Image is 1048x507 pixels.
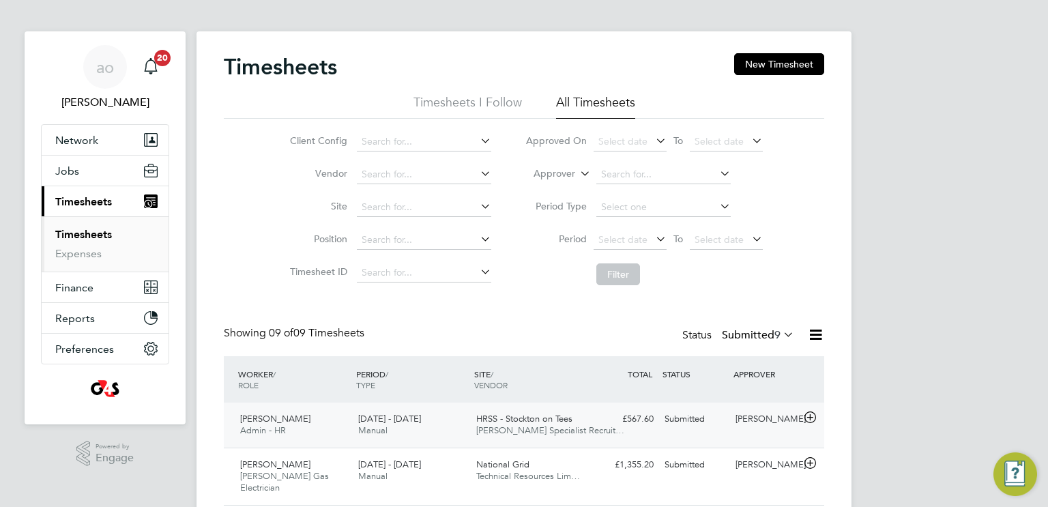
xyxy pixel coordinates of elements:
[413,94,522,119] li: Timesheets I Follow
[42,303,169,333] button: Reports
[42,334,169,364] button: Preferences
[357,263,491,283] input: Search for...
[55,228,112,241] a: Timesheets
[734,53,824,75] button: New Timesheet
[240,470,329,493] span: [PERSON_NAME] Gas Electrician
[695,135,744,147] span: Select date
[596,165,731,184] input: Search for...
[55,134,98,147] span: Network
[598,233,647,246] span: Select date
[286,167,347,179] label: Vendor
[556,94,635,119] li: All Timesheets
[596,263,640,285] button: Filter
[55,195,112,208] span: Timesheets
[514,167,575,181] label: Approver
[154,50,171,66] span: 20
[682,326,797,345] div: Status
[659,362,730,386] div: STATUS
[722,328,794,342] label: Submitted
[471,362,589,397] div: SITE
[628,368,652,379] span: TOTAL
[25,31,186,424] nav: Main navigation
[588,454,659,476] div: £1,355.20
[730,362,801,386] div: APPROVER
[353,362,471,397] div: PERIOD
[525,200,587,212] label: Period Type
[358,470,388,482] span: Manual
[474,379,508,390] span: VENDOR
[224,326,367,341] div: Showing
[96,58,114,76] span: ao
[76,441,134,467] a: Powered byEngage
[476,470,580,482] span: Technical Resources Lim…
[55,312,95,325] span: Reports
[357,165,491,184] input: Search for...
[240,413,310,424] span: [PERSON_NAME]
[55,281,93,294] span: Finance
[993,452,1037,496] button: Engage Resource Center
[286,265,347,278] label: Timesheet ID
[55,164,79,177] span: Jobs
[286,233,347,245] label: Position
[659,454,730,476] div: Submitted
[55,343,114,356] span: Preferences
[41,45,169,111] a: ao[PERSON_NAME]
[41,94,169,111] span: alan overton
[269,326,293,340] span: 09 of
[659,408,730,431] div: Submitted
[42,186,169,216] button: Timesheets
[669,132,687,149] span: To
[137,45,164,89] a: 20
[286,200,347,212] label: Site
[88,378,123,400] img: g4sssuk-logo-retina.png
[96,441,134,452] span: Powered by
[730,454,801,476] div: [PERSON_NAME]
[358,413,421,424] span: [DATE] - [DATE]
[357,198,491,217] input: Search for...
[286,134,347,147] label: Client Config
[240,459,310,470] span: [PERSON_NAME]
[476,424,624,436] span: [PERSON_NAME] Specialist Recruit…
[491,368,493,379] span: /
[476,459,529,470] span: National Grid
[240,424,286,436] span: Admin - HR
[238,379,259,390] span: ROLE
[269,326,364,340] span: 09 Timesheets
[598,135,647,147] span: Select date
[358,459,421,470] span: [DATE] - [DATE]
[476,413,572,424] span: HRSS - Stockton on Tees
[525,233,587,245] label: Period
[224,53,337,81] h2: Timesheets
[356,379,375,390] span: TYPE
[42,272,169,302] button: Finance
[774,328,781,342] span: 9
[42,156,169,186] button: Jobs
[669,230,687,248] span: To
[96,452,134,464] span: Engage
[273,368,276,379] span: /
[357,132,491,151] input: Search for...
[588,408,659,431] div: £567.60
[41,378,169,400] a: Go to home page
[55,247,102,260] a: Expenses
[42,125,169,155] button: Network
[730,408,801,431] div: [PERSON_NAME]
[596,198,731,217] input: Select one
[42,216,169,272] div: Timesheets
[358,424,388,436] span: Manual
[385,368,388,379] span: /
[235,362,353,397] div: WORKER
[525,134,587,147] label: Approved On
[695,233,744,246] span: Select date
[357,231,491,250] input: Search for...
